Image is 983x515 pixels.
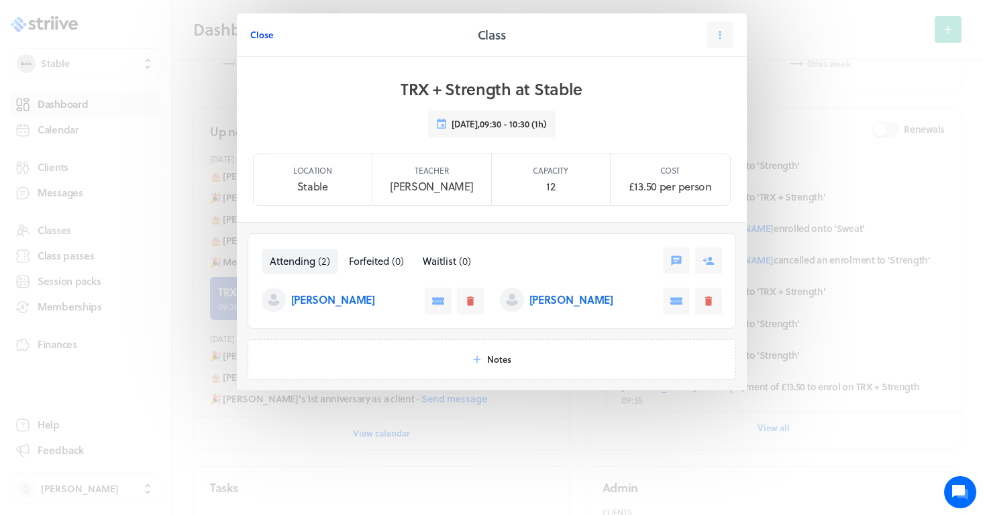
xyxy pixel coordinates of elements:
[20,79,248,122] h2: We're here to help. Ask us anything!
[533,165,568,176] p: Capacity
[423,253,456,268] span: Waitlist
[944,476,976,508] iframe: gist-messenger-bubble-iframe
[262,249,338,274] button: Attending(2)
[250,21,273,48] button: Close
[415,249,479,274] button: Waitlist(0)
[478,25,506,44] h2: Class
[250,29,273,41] span: Close
[297,178,328,194] p: Stable
[56,192,130,203] div: [PERSON_NAME] •
[293,165,332,176] p: Location
[262,249,479,274] nav: Tabs
[415,165,448,176] p: Teacher
[318,253,330,268] span: ( 2 )
[87,235,161,245] span: New conversation
[248,339,736,380] button: Notes
[23,146,216,159] h2: Recent conversations
[487,353,511,365] span: Notes
[56,176,234,188] div: Hi [PERSON_NAME], Thanks for this. I’m hoping I will be all set up on Clubright for the [DATE] Ab...
[21,227,248,253] button: New conversation
[392,253,404,268] span: ( 0 )
[21,176,48,203] img: US
[546,178,555,194] p: 12
[529,292,613,308] p: [PERSON_NAME]
[428,111,556,137] button: [DATE],09:30 - 10:30 (1h)
[270,253,315,268] span: Attending
[341,249,412,274] button: Forfeited(0)
[401,78,582,100] h1: TRX + Strength at Stable
[291,292,375,308] p: [PERSON_NAME]
[660,165,680,176] p: Cost
[20,55,248,76] h1: Hi [PERSON_NAME]
[133,192,160,202] span: [DATE]
[390,178,473,194] p: [PERSON_NAME]
[18,279,250,295] p: Find an answer quickly
[10,164,258,215] div: USHi [PERSON_NAME], Thanks for this. I’m hoping I will be all set up on Clubright for the [DATE] ...
[216,148,245,157] span: See all
[39,301,240,328] input: Search articles
[629,178,712,194] p: £13.50 per person
[459,253,471,268] span: ( 0 )
[349,253,389,268] span: Forfeited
